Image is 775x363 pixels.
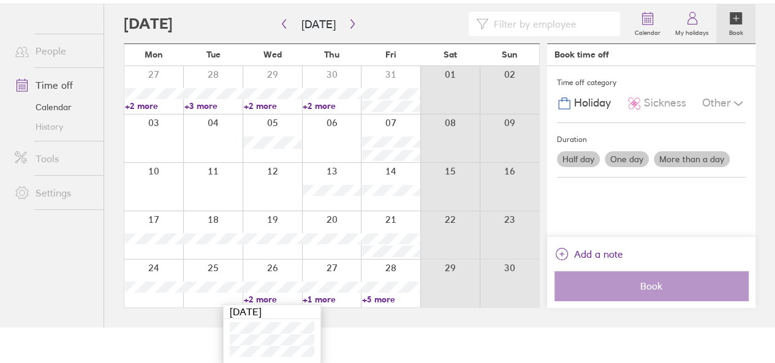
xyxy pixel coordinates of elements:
a: +5 more [362,294,420,305]
input: Filter by employee [488,12,613,36]
span: Add a note [574,244,623,264]
span: Tue [206,50,221,59]
span: Sat [444,50,457,59]
div: Time off category [557,73,746,92]
a: My holidays [668,4,716,43]
div: Book time off [554,50,609,59]
span: Book [563,280,739,291]
a: Calendar [627,4,668,43]
span: Wed [263,50,282,59]
span: Sun [502,50,518,59]
label: Half day [557,151,600,167]
label: Book [722,26,750,37]
a: +1 more [303,294,361,305]
span: Holiday [574,97,611,110]
a: Settings [5,181,104,205]
a: +2 more [243,100,301,111]
div: Duration [557,130,746,149]
button: [DATE] [292,14,346,34]
span: Sickness [644,97,686,110]
a: History [5,117,104,137]
a: Tools [5,146,104,171]
label: Calendar [627,26,668,37]
a: People [5,39,104,63]
label: One day [605,151,649,167]
label: More than a day [654,151,730,167]
label: My holidays [668,26,716,37]
a: +2 more [303,100,361,111]
a: Book [716,4,755,43]
button: Book [554,271,748,301]
span: Thu [324,50,339,59]
span: Fri [385,50,396,59]
a: Calendar [5,97,104,117]
a: +2 more [243,294,301,305]
span: Mon [145,50,163,59]
a: +2 more [125,100,183,111]
div: [DATE] [224,305,320,319]
button: Add a note [554,244,623,264]
a: +3 more [184,100,243,111]
a: Time off [5,73,104,97]
div: Other [702,92,746,115]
